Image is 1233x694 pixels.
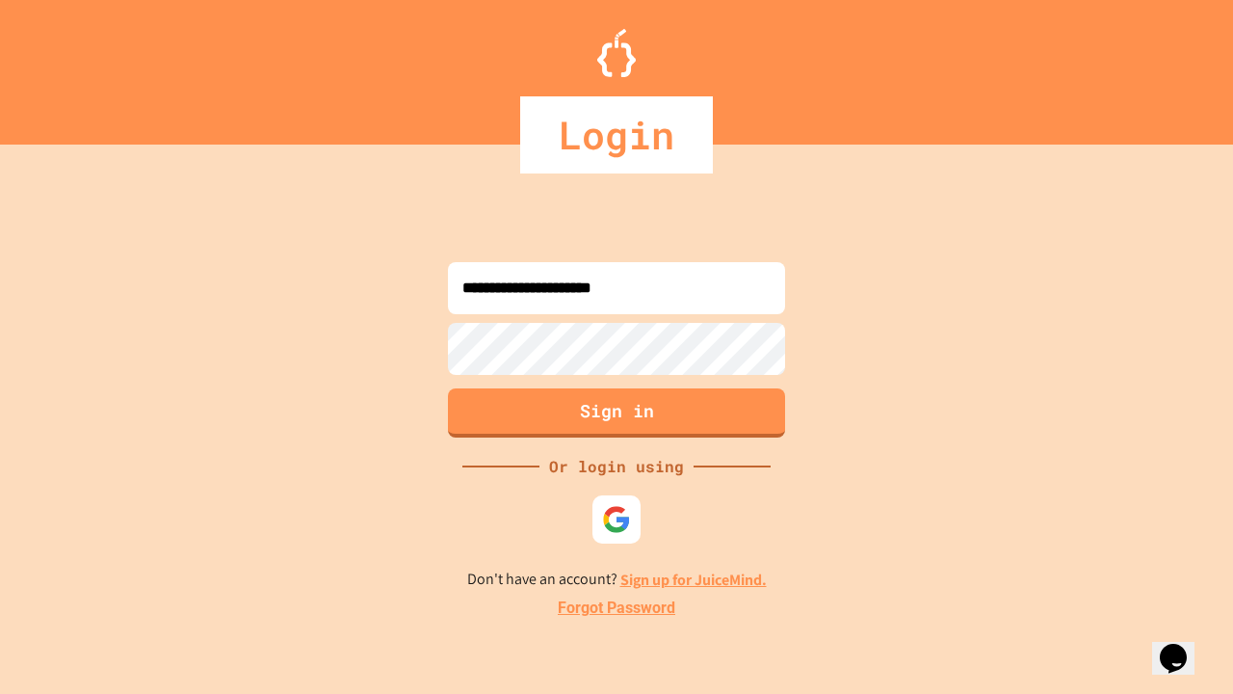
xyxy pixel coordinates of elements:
button: Sign in [448,388,785,438]
p: Don't have an account? [467,568,767,592]
a: Forgot Password [558,597,675,620]
a: Sign up for JuiceMind. [620,570,767,590]
div: Login [520,96,713,173]
iframe: chat widget [1152,617,1214,675]
img: Logo.svg [597,29,636,77]
div: Or login using [539,455,694,478]
img: google-icon.svg [602,505,631,534]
